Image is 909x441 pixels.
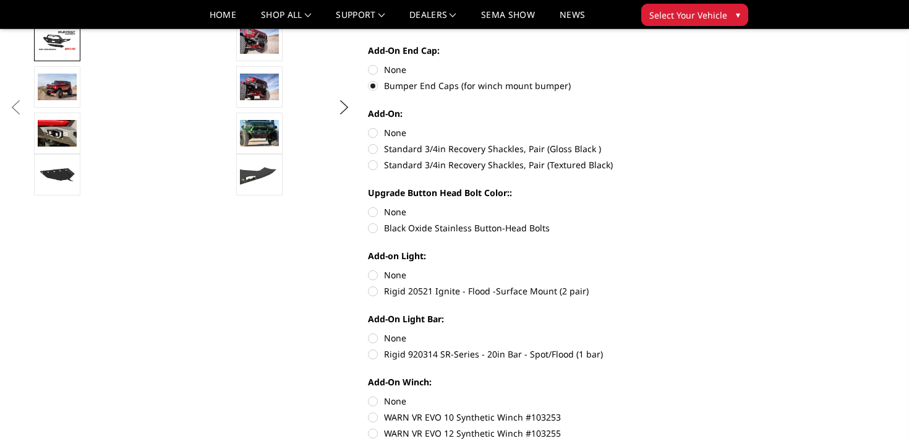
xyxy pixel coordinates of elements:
[368,107,709,120] label: Add-On:
[368,44,709,57] label: Add-On End Cap:
[560,11,585,28] a: News
[368,427,709,440] label: WARN VR EVO 12 Synthetic Winch #103255
[847,382,909,441] iframe: Chat Widget
[368,285,709,298] label: Rigid 20521 Ignite - Flood -Surface Mount (2 pair)
[368,375,709,388] label: Add-On Winch:
[368,348,709,361] label: Rigid 920314 SR-Series - 20in Bar - Spot/Flood (1 bar)
[210,11,236,28] a: Home
[481,11,535,28] a: SEMA Show
[240,74,279,100] img: Bronco Baja Front (winch mount)
[649,9,727,22] span: Select Your Vehicle
[368,186,709,199] label: Upgrade Button Head Bolt Color::
[240,120,279,146] img: Bronco Baja Front (winch mount)
[38,74,77,100] img: Bronco Baja Front (winch mount)
[641,4,748,26] button: Select Your Vehicle
[38,164,77,186] img: Reinforced Steel Bolt-On Skid Plate, included with all purchases
[368,312,709,325] label: Add-On Light Bar:
[368,411,709,424] label: WARN VR EVO 10 Synthetic Winch #103253
[409,11,456,28] a: Dealers
[368,268,709,281] label: None
[368,142,709,155] label: Standard 3/4in Recovery Shackles, Pair (Gloss Black )
[368,158,709,171] label: Standard 3/4in Recovery Shackles, Pair (Textured Black)
[736,8,740,21] span: ▾
[38,30,77,51] img: Bodyguard Ford Bronco
[240,164,279,186] img: Bolt-on end cap. Widens your Bronco bumper to match the factory fender flares.
[368,332,709,345] label: None
[336,11,385,28] a: Support
[368,205,709,218] label: None
[368,126,709,139] label: None
[368,395,709,408] label: None
[368,63,709,76] label: None
[38,120,77,146] img: Relocates Front Parking Sensors & Accepts Rigid LED Lights Ignite Series
[368,249,709,262] label: Add-on Light:
[368,79,709,92] label: Bumper End Caps (for winch mount bumper)
[335,98,354,117] button: Next
[368,221,709,234] label: Black Oxide Stainless Button-Head Bolts
[261,11,311,28] a: shop all
[240,27,279,53] img: Bronco Baja Front (winch mount)
[6,98,25,117] button: Previous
